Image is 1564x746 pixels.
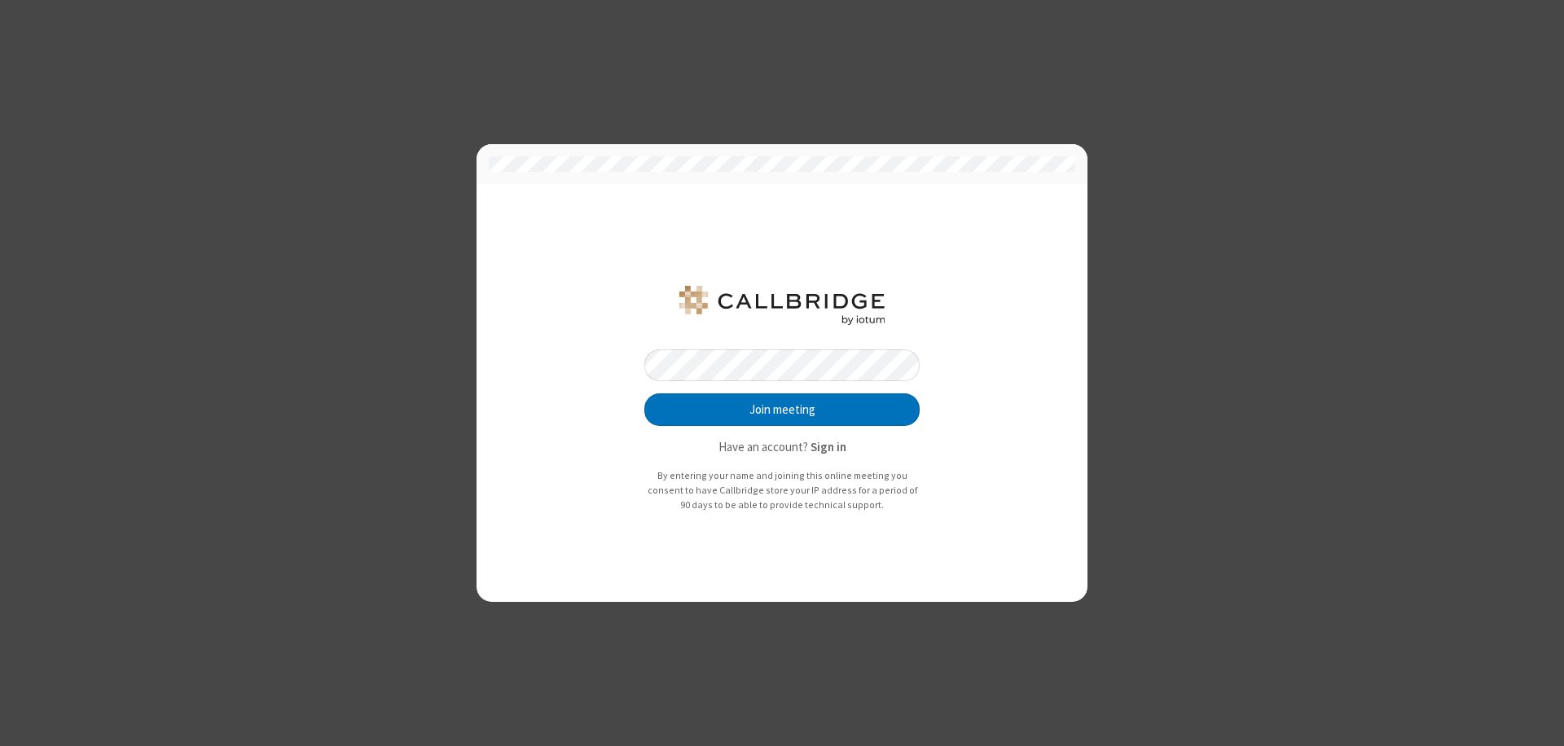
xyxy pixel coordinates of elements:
img: QA Selenium DO NOT DELETE OR CHANGE [676,286,888,325]
button: Sign in [811,438,846,457]
p: Have an account? [644,438,920,457]
p: By entering your name and joining this online meeting you consent to have Callbridge store your I... [644,468,920,511]
button: Join meeting [644,393,920,426]
strong: Sign in [811,439,846,454]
